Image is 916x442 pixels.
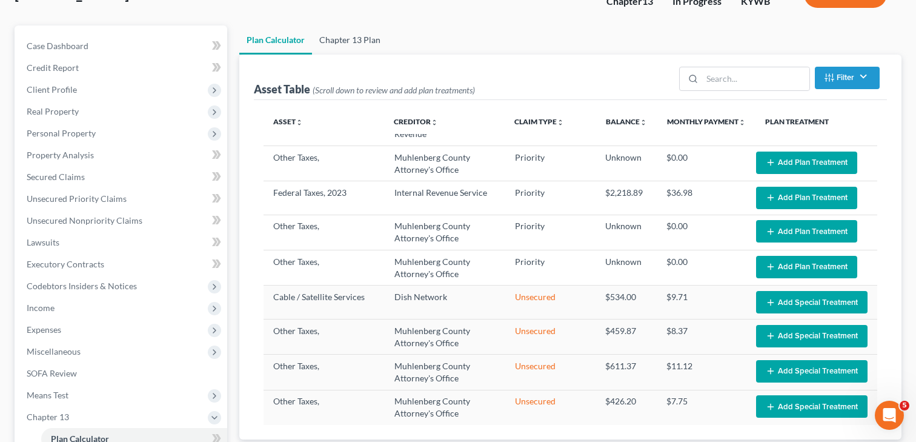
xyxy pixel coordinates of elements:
a: Monthly Paymentunfold_more [667,117,746,126]
th: Plan Treatment [755,110,877,134]
td: $36.98 [657,181,746,215]
i: unfold_more [738,119,746,126]
i: unfold_more [431,119,438,126]
input: Search... [702,67,809,90]
td: Cable / Satellite Services [264,286,385,319]
td: Unsecured [505,390,596,425]
td: Unknown [596,250,657,286]
td: Other Taxes, [264,215,385,250]
td: Muhlenberg County Attorney's Office [385,215,505,250]
td: $8.37 [657,319,746,354]
a: Secured Claims [17,166,227,188]
a: Executory Contracts [17,253,227,275]
span: 5 [900,401,909,410]
div: Asset Table [254,82,475,96]
span: Client Profile [27,84,77,95]
a: Unsecured Priority Claims [17,188,227,210]
td: $426.20 [596,390,657,425]
button: Add Plan Treatment [756,187,857,209]
a: Credit Report [17,57,227,79]
td: Other Taxes, [264,319,385,354]
a: Case Dashboard [17,35,227,57]
span: Codebtors Insiders & Notices [27,281,137,291]
a: Lawsuits [17,232,227,253]
td: Unknown [596,146,657,181]
td: $459.87 [596,319,657,354]
td: Muhlenberg County Attorney's Office [385,355,505,390]
span: Income [27,303,55,313]
span: Personal Property [27,128,96,138]
a: Chapter 13 Plan [312,25,388,55]
a: Property Analysis [17,144,227,166]
td: $611.37 [596,355,657,390]
span: Lawsuits [27,237,59,247]
a: Creditorunfold_more [394,117,438,126]
td: Priority [505,181,596,215]
span: Secured Claims [27,172,85,182]
button: Add Plan Treatment [756,256,857,278]
td: Other Taxes, [264,250,385,286]
button: Add Plan Treatment [756,220,857,243]
td: $0.00 [657,250,746,286]
span: Unsecured Priority Claims [27,193,127,204]
td: Other Taxes, [264,390,385,425]
td: Muhlenberg County Attorney's Office [385,146,505,181]
button: Add Plan Treatment [756,152,857,174]
a: Unsecured Nonpriority Claims [17,210,227,232]
td: $0.00 [657,215,746,250]
td: $534.00 [596,286,657,319]
td: Dish Network [385,286,505,319]
td: $2,218.89 [596,181,657,215]
button: Add Special Treatment [756,360,868,383]
a: Balanceunfold_more [606,117,647,126]
td: Unsecured [505,319,596,354]
span: SOFA Review [27,368,77,378]
td: Priority [505,250,596,286]
td: $7.75 [657,390,746,425]
td: Muhlenberg County Attorney's Office [385,250,505,286]
span: Case Dashboard [27,41,88,51]
button: Add Special Treatment [756,395,868,418]
a: SOFA Review [17,363,227,384]
i: unfold_more [296,119,303,126]
a: Plan Calculator [239,25,312,55]
span: Property Analysis [27,150,94,160]
a: Assetunfold_more [273,117,303,126]
span: Credit Report [27,62,79,73]
td: Internal Revenue Service [385,181,505,215]
button: Filter [815,67,880,89]
td: Muhlenberg County Attorney's Office [385,390,505,425]
button: Add Special Treatment [756,325,868,347]
td: $11.12 [657,355,746,390]
td: Other Taxes, [264,146,385,181]
span: Executory Contracts [27,259,104,269]
button: Add Special Treatment [756,291,868,313]
a: Claim Typeunfold_more [514,117,564,126]
td: Priority [505,146,596,181]
i: unfold_more [640,119,647,126]
i: unfold_more [557,119,564,126]
td: Priority [505,215,596,250]
span: Expenses [27,324,61,335]
td: Muhlenberg County Attorney's Office [385,319,505,354]
td: Other Taxes, [264,355,385,390]
td: $9.71 [657,286,746,319]
span: Real Property [27,106,79,116]
td: Unsecured [505,286,596,319]
span: Chapter 13 [27,412,69,422]
span: Means Test [27,390,68,400]
td: Unknown [596,215,657,250]
td: $0.00 [657,146,746,181]
iframe: Intercom live chat [875,401,904,430]
span: Unsecured Nonpriority Claims [27,215,142,226]
td: Federal Taxes, 2023 [264,181,385,215]
span: (Scroll down to review and add plan treatments) [313,85,475,95]
span: Miscellaneous [27,346,81,357]
td: Unsecured [505,355,596,390]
